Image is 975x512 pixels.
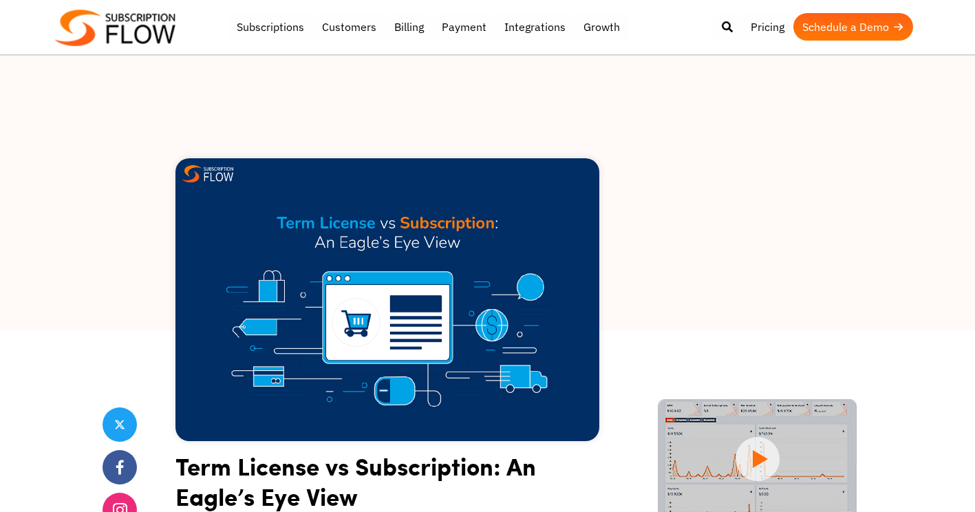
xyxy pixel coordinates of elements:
[793,13,913,41] a: Schedule a Demo
[575,13,629,41] a: Growth
[742,13,793,41] a: Pricing
[55,10,175,46] img: Subscriptionflow
[313,13,385,41] a: Customers
[385,13,433,41] a: Billing
[175,158,599,441] img: Term License vs Subscription
[433,13,495,41] a: Payment
[228,13,313,41] a: Subscriptions
[495,13,575,41] a: Integrations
